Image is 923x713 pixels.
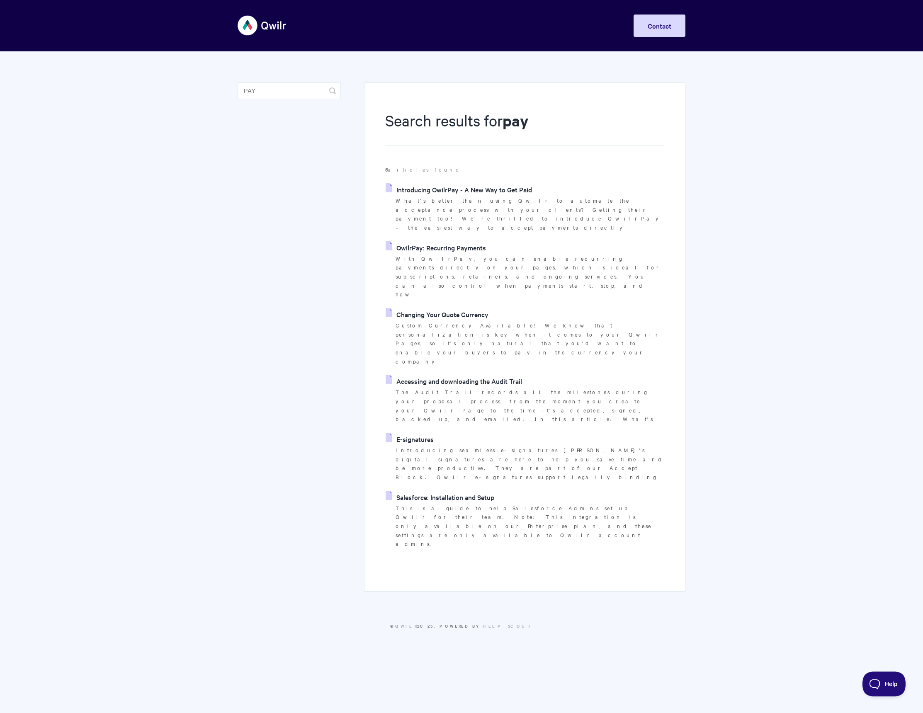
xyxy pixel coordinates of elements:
[386,183,532,196] a: Introducing QwilrPay - A New Way to Get Paid
[386,241,486,254] a: QwilrPay: Recurring Payments
[396,446,664,482] p: Introducing seamless e-signatures [PERSON_NAME]'s digital signatures are here to help you save ti...
[396,254,664,299] p: With QwilrPay, you can enable recurring payments directly on your pages, which is ideal for subsc...
[440,623,533,629] span: Powered by
[862,672,906,696] iframe: Toggle Customer Support
[386,308,488,320] a: Changing Your Quote Currency
[396,504,664,549] p: This is a guide to help Salesforce Admins set up Qwilr for their team. Note: This integration is ...
[385,165,664,174] p: articles found
[386,491,494,503] a: Salesforce: Installation and Setup
[483,623,533,629] a: Help Scout
[385,165,388,173] strong: 6
[396,321,664,366] p: Custom Currency Available! We know that personalization is key when it comes to your Qwilr Pages,...
[386,375,522,387] a: Accessing and downloading the Audit Trail
[395,623,417,629] a: Qwilr
[396,196,664,232] p: What's better than using Qwilr to automate the acceptance process with your clients? Getting thei...
[634,15,685,37] a: Contact
[238,82,341,99] input: Search
[238,10,287,41] img: Qwilr Help Center
[385,110,664,146] h1: Search results for
[396,388,664,424] p: The Audit Trail records all the milestones during your proposal process, from the moment you crea...
[386,433,434,445] a: E-signatures
[503,110,528,131] strong: pay
[238,622,685,630] p: © 2025.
